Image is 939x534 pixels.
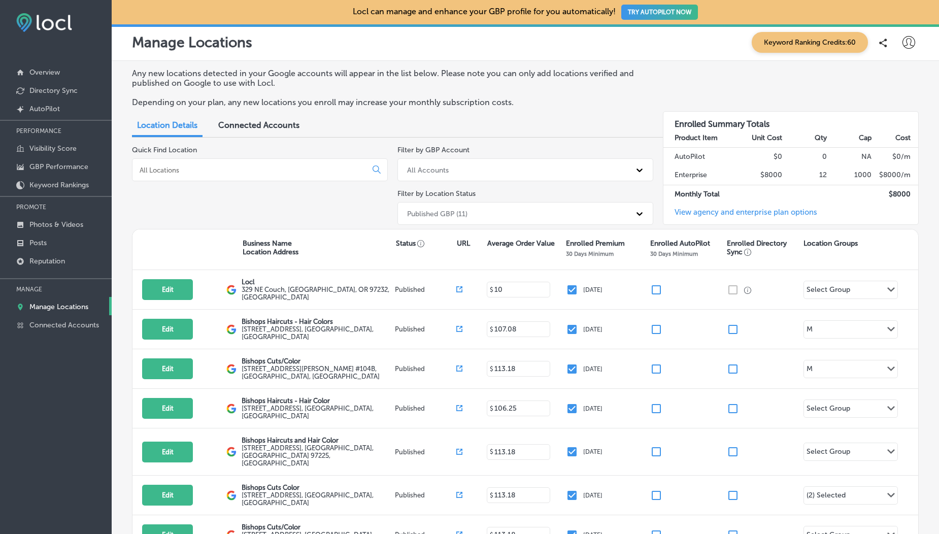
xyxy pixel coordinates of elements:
[827,147,872,166] td: NA
[663,147,738,166] td: AutoPilot
[142,442,193,462] button: Edit
[242,523,392,531] p: Bishops Cuts/Color
[137,120,197,130] span: Location Details
[242,444,392,467] label: [STREET_ADDRESS] , [GEOGRAPHIC_DATA], [GEOGRAPHIC_DATA] 97225, [GEOGRAPHIC_DATA]
[663,208,817,224] a: View agency and enterprise plan options
[738,129,783,148] th: Unit Cost
[395,491,456,499] p: Published
[395,448,456,456] p: Published
[395,286,456,293] p: Published
[218,120,299,130] span: Connected Accounts
[807,491,846,503] div: (2) Selected
[395,405,456,412] p: Published
[490,448,493,455] p: $
[783,129,827,148] th: Qty
[139,165,364,175] input: All Locations
[29,181,89,189] p: Keyword Rankings
[807,364,813,376] div: M
[397,146,470,154] label: Filter by GBP Account
[29,86,78,95] p: Directory Sync
[29,303,88,311] p: Manage Locations
[583,365,602,373] p: [DATE]
[783,147,827,166] td: 0
[490,326,493,333] p: $
[142,358,193,379] button: Edit
[675,133,718,142] strong: Product Item
[663,112,918,129] h3: Enrolled Summary Totals
[29,239,47,247] p: Posts
[142,279,193,300] button: Edit
[490,405,493,412] p: $
[583,448,602,455] p: [DATE]
[29,162,88,171] p: GBP Performance
[872,166,918,185] td: $ 8000 /m
[807,447,850,459] div: Select Group
[583,326,602,333] p: [DATE]
[29,220,83,229] p: Photos & Videos
[142,398,193,419] button: Edit
[226,285,237,295] img: logo
[663,166,738,185] td: Enterprise
[142,485,193,506] button: Edit
[490,492,493,499] p: $
[242,484,392,491] p: Bishops Cuts Color
[487,239,555,248] p: Average Order Value
[29,321,99,329] p: Connected Accounts
[727,239,798,256] p: Enrolled Directory Sync
[872,129,918,148] th: Cost
[242,278,392,286] p: Locl
[752,32,868,53] span: Keyword Ranking Credits: 60
[663,185,738,204] td: Monthly Total
[490,286,493,293] p: $
[827,166,872,185] td: 1000
[490,365,493,373] p: $
[242,491,392,507] label: [STREET_ADDRESS] , [GEOGRAPHIC_DATA], [GEOGRAPHIC_DATA]
[242,318,392,325] p: Bishops Haircuts - Hair Colors
[226,404,237,414] img: logo
[29,144,77,153] p: Visibility Score
[650,250,698,257] p: 30 Days Minimum
[226,364,237,374] img: logo
[132,146,197,154] label: Quick Find Location
[650,239,710,248] p: Enrolled AutoPilot
[738,147,783,166] td: $0
[807,404,850,416] div: Select Group
[827,129,872,148] th: Cap
[226,447,237,457] img: logo
[243,239,298,256] p: Business Name Location Address
[242,325,392,341] label: [STREET_ADDRESS] , [GEOGRAPHIC_DATA], [GEOGRAPHIC_DATA]
[29,105,60,113] p: AutoPilot
[395,325,456,333] p: Published
[583,492,602,499] p: [DATE]
[807,285,850,297] div: Select Group
[132,97,644,107] p: Depending on your plan, any new locations you enroll may increase your monthly subscription costs.
[803,239,858,248] p: Location Groups
[132,34,252,51] p: Manage Locations
[242,405,392,420] label: [STREET_ADDRESS] , [GEOGRAPHIC_DATA], [GEOGRAPHIC_DATA]
[242,365,392,380] label: [STREET_ADDRESS][PERSON_NAME] #104B , [GEOGRAPHIC_DATA], [GEOGRAPHIC_DATA]
[397,189,476,198] label: Filter by Location Status
[16,13,72,32] img: fda3e92497d09a02dc62c9cd864e3231.png
[807,325,813,337] div: M
[583,286,602,293] p: [DATE]
[242,397,392,405] p: Bishops Haircuts - Hair Color
[395,365,456,373] p: Published
[29,68,60,77] p: Overview
[242,286,392,301] label: 329 NE Couch , [GEOGRAPHIC_DATA], OR 97232, [GEOGRAPHIC_DATA]
[132,69,644,88] p: Any new locations detected in your Google accounts will appear in the list below. Please note you...
[783,166,827,185] td: 12
[226,324,237,335] img: logo
[566,239,625,248] p: Enrolled Premium
[226,490,237,500] img: logo
[566,250,614,257] p: 30 Days Minimum
[583,405,602,412] p: [DATE]
[872,147,918,166] td: $ 0 /m
[242,357,392,365] p: Bishops Cuts/Color
[242,437,392,444] p: Bishops Haircuts and Hair Color
[142,319,193,340] button: Edit
[457,239,470,248] p: URL
[872,185,918,204] td: $ 8000
[396,239,457,248] p: Status
[407,165,449,174] div: All Accounts
[407,209,467,218] div: Published GBP (11)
